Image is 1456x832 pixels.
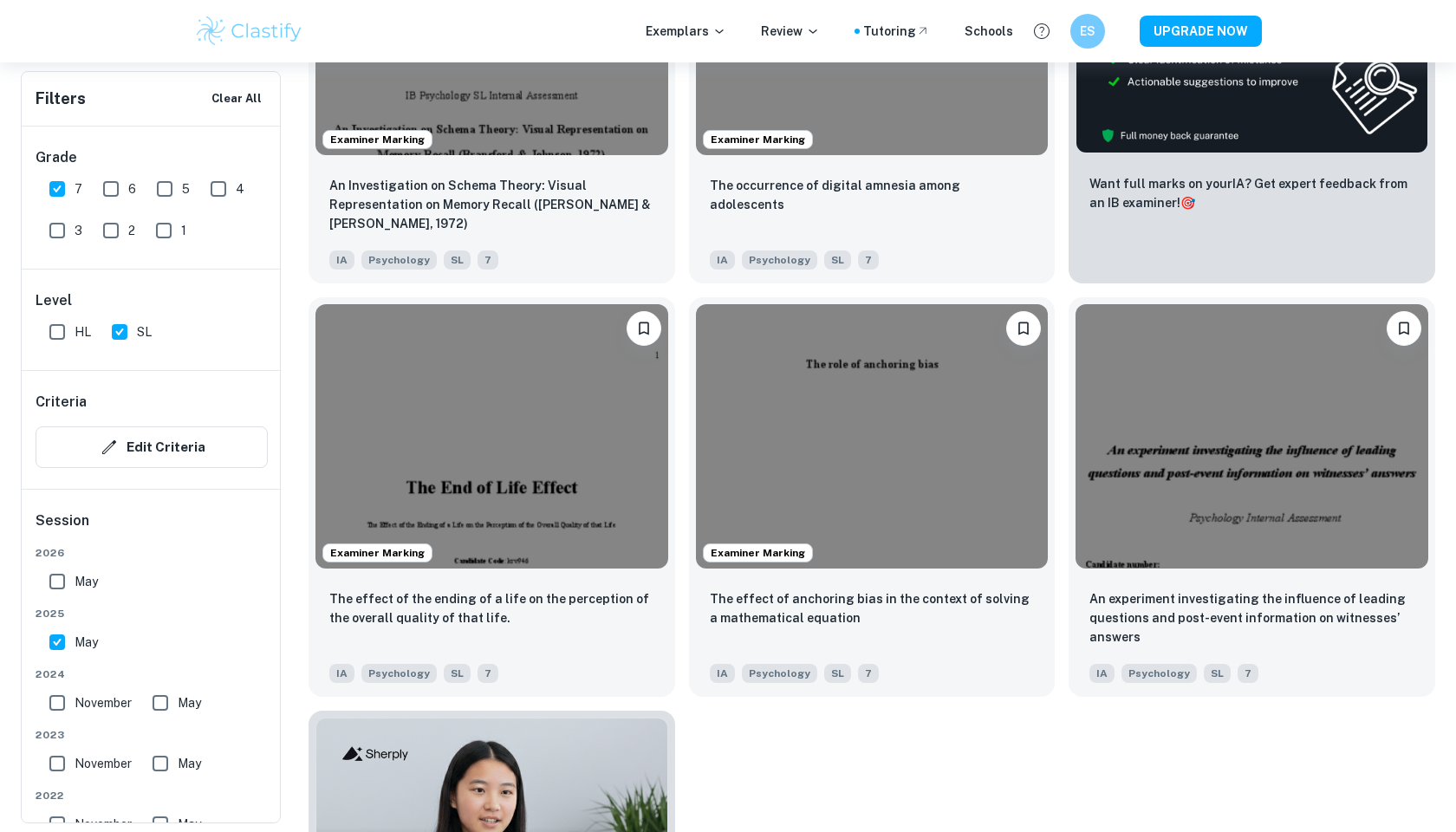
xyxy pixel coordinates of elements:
span: Psychology [361,664,437,683]
span: 🎯 [1180,196,1195,210]
span: May [178,754,201,773]
img: Clastify logo [194,14,304,49]
span: Psychology [361,250,437,270]
a: Examiner MarkingBookmarkThe effect of anchoring bias in the context of solving a mathematical equ... [689,297,1056,697]
span: 5 [182,179,190,198]
span: November [75,693,132,712]
span: May [75,572,98,591]
a: BookmarkAn experiment investigating the influence of leading questions and post-event information... [1069,297,1435,697]
span: SL [444,664,471,683]
span: 1 [181,221,186,240]
span: IA [710,250,735,270]
h6: Criteria [36,392,87,413]
span: 7 [478,664,498,683]
span: 3 [75,221,82,240]
span: 2022 [36,788,268,803]
p: Review [761,22,820,41]
span: 2 [128,221,135,240]
button: Bookmark [1006,311,1041,346]
h6: Session [36,510,268,545]
span: HL [75,322,91,341]
img: Psychology IA example thumbnail: The effect of the ending of a life on th [315,304,668,569]
p: The occurrence of digital amnesia among adolescents [710,176,1035,214]
span: 7 [858,664,879,683]
h6: Grade [36,147,268,168]
p: The effect of the ending of a life on the perception of the overall quality of that life. [329,589,654,627]
span: Examiner Marking [704,545,812,561]
a: Schools [965,22,1013,41]
h6: ES [1078,22,1098,41]
p: An Investigation on Schema Theory: Visual Representation on Memory Recall (Bransford & Johnson, 1... [329,176,654,233]
span: SL [137,322,152,341]
span: SL [444,250,471,270]
button: Bookmark [627,311,661,346]
span: 7 [75,179,82,198]
img: Psychology IA example thumbnail: An experiment investigating the influenc [1076,304,1428,569]
button: UPGRADE NOW [1140,16,1262,47]
span: IA [329,664,354,683]
span: 2023 [36,727,268,743]
button: Bookmark [1387,311,1421,346]
p: Want full marks on your IA ? Get expert feedback from an IB examiner! [1089,174,1414,212]
button: Help and Feedback [1027,16,1056,46]
img: Psychology IA example thumbnail: The effect of anchoring bias in the cont [696,304,1049,569]
span: IA [1089,664,1115,683]
h6: Filters [36,87,86,111]
span: 7 [858,250,879,270]
span: Psychology [742,664,817,683]
button: Edit Criteria [36,426,268,468]
span: IA [710,664,735,683]
span: Psychology [1121,664,1197,683]
span: IA [329,250,354,270]
span: Examiner Marking [704,132,812,147]
button: ES [1070,14,1105,49]
p: An experiment investigating the influence of leading questions and post-event information on witn... [1089,589,1414,647]
span: 2024 [36,666,268,682]
span: SL [824,250,851,270]
span: Examiner Marking [323,132,432,147]
span: 6 [128,179,136,198]
span: Psychology [742,250,817,270]
span: SL [824,664,851,683]
span: May [75,633,98,652]
p: The effect of anchoring bias in the context of solving a mathematical equation [710,589,1035,627]
span: 7 [478,250,498,270]
span: 4 [236,179,244,198]
span: 2026 [36,545,268,561]
span: SL [1204,664,1231,683]
a: Tutoring [863,22,930,41]
span: May [178,693,201,712]
h6: Level [36,290,268,311]
button: Clear All [207,86,266,112]
span: November [75,754,132,773]
span: 7 [1238,664,1258,683]
p: Exemplars [646,22,726,41]
span: Examiner Marking [323,545,432,561]
span: 2025 [36,606,268,621]
a: Examiner MarkingBookmarkThe effect of the ending of a life on the perception of the overall quali... [309,297,675,697]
